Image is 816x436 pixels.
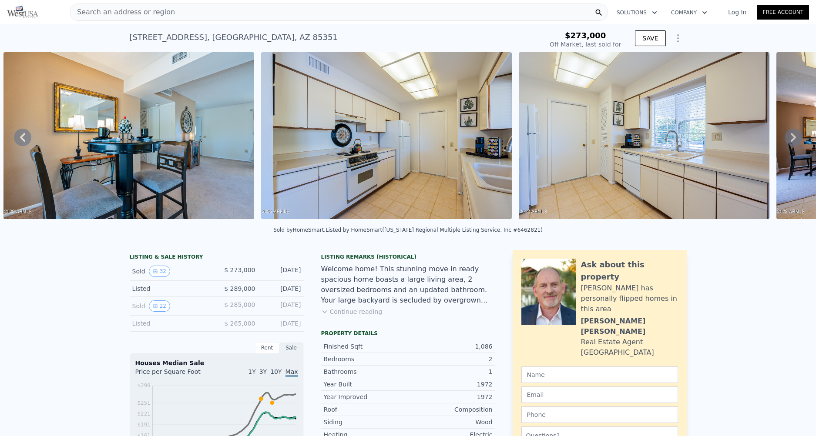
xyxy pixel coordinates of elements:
[132,300,210,312] div: Sold
[321,307,383,316] button: Continue reading
[757,5,809,20] a: Free Account
[279,342,304,353] div: Sale
[581,316,678,337] div: [PERSON_NAME] [PERSON_NAME]
[581,283,678,314] div: [PERSON_NAME] has personally flipped homes in this area
[262,266,301,277] div: [DATE]
[408,393,493,401] div: 1972
[259,368,267,375] span: 3Y
[270,368,282,375] span: 10Y
[137,422,151,428] tspan: $191
[550,40,621,49] div: Off Market, last sold for
[224,320,255,327] span: $ 265,000
[324,393,408,401] div: Year Improved
[408,367,493,376] div: 1
[130,253,304,262] div: LISTING & SALE HISTORY
[324,418,408,426] div: Siding
[132,284,210,293] div: Listed
[262,319,301,328] div: [DATE]
[321,253,495,260] div: Listing Remarks (Historical)
[326,227,543,233] div: Listed by HomeSmart ([US_STATE] Regional Multiple Listing Service, Inc #6462821)
[521,366,678,383] input: Name
[408,342,493,351] div: 1,086
[224,266,255,273] span: $ 273,000
[285,368,298,377] span: Max
[261,52,512,219] img: Sale: 9817345 Parcel: 10880789
[324,380,408,389] div: Year Built
[519,52,769,219] img: Sale: 9817345 Parcel: 10880789
[135,367,217,381] div: Price per Square Foot
[130,31,338,43] div: [STREET_ADDRESS] , [GEOGRAPHIC_DATA] , AZ 85351
[581,259,678,283] div: Ask about this property
[324,342,408,351] div: Finished Sqft
[248,368,255,375] span: 1Y
[565,31,606,40] span: $273,000
[135,359,298,367] div: Houses Median Sale
[137,383,151,389] tspan: $299
[255,342,279,353] div: Rent
[321,330,495,337] div: Property details
[324,355,408,363] div: Bedrooms
[521,406,678,423] input: Phone
[581,337,643,347] div: Real Estate Agent
[262,284,301,293] div: [DATE]
[610,5,664,20] button: Solutions
[262,300,301,312] div: [DATE]
[635,30,665,46] button: SAVE
[132,266,210,277] div: Sold
[224,285,255,292] span: $ 289,000
[408,380,493,389] div: 1972
[137,411,151,417] tspan: $221
[408,355,493,363] div: 2
[70,7,175,17] span: Search an address or region
[132,319,210,328] div: Listed
[718,8,757,17] a: Log In
[521,386,678,403] input: Email
[669,30,687,47] button: Show Options
[273,227,326,233] div: Sold by HomeSmart .
[408,418,493,426] div: Wood
[137,400,151,406] tspan: $251
[149,300,170,312] button: View historical data
[324,367,408,376] div: Bathrooms
[149,266,170,277] button: View historical data
[7,6,38,18] img: Pellego
[664,5,714,20] button: Company
[324,405,408,414] div: Roof
[408,405,493,414] div: Composition
[3,52,254,219] img: Sale: 9817345 Parcel: 10880789
[224,301,255,308] span: $ 285,000
[581,347,654,358] div: [GEOGRAPHIC_DATA]
[321,264,495,306] div: Welcome home! This stunning move in ready spacious home boasts a large living area, 2 oversized b...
